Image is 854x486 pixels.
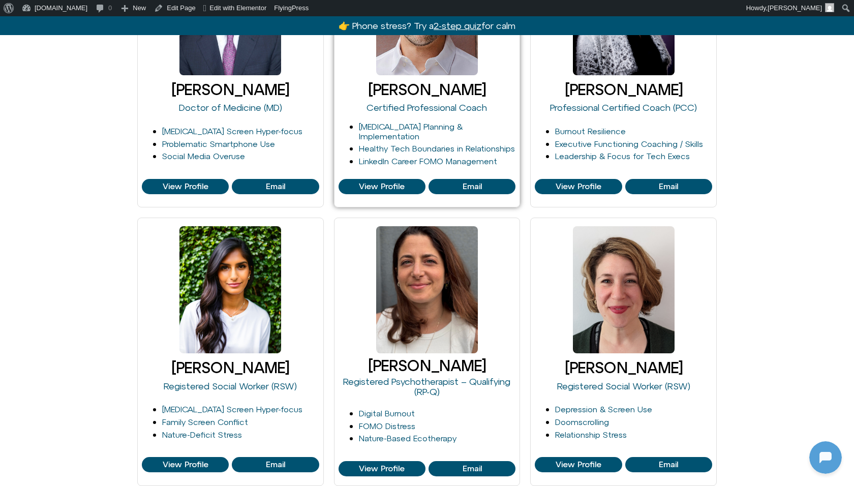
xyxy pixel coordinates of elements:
a: Social Media Overuse [162,151,245,161]
a: Doctor of Medicine (MD) [179,102,282,113]
span: Email [463,182,482,191]
a: Problematic Smartphone Use [162,139,275,148]
span: View Profile [359,182,405,191]
a: Burnout Resilience [555,127,626,136]
a: [PERSON_NAME] [565,359,683,376]
a: [MEDICAL_DATA] Screen Hyper-focus [162,127,302,136]
a: Nature-Deficit Stress [162,430,242,439]
a: View Profile of Eli Singer [429,179,515,194]
span: Email [659,182,678,191]
a: View Profile of Iris Glaser [429,461,515,476]
a: [PERSON_NAME] [368,357,486,374]
a: Family Screen Conflict [162,417,248,427]
span: View Profile [359,464,405,473]
a: Healthy Tech Boundaries in Relationships [359,144,515,153]
a: LinkedIn Career FOMO Management [359,157,497,166]
span: View Profile [163,460,208,469]
a: Depression & Screen Use [555,405,652,414]
a: View Profile of David Goldenberg [232,179,319,194]
a: [MEDICAL_DATA] Planning & Implementation [359,122,463,141]
iframe: Botpress [809,441,842,474]
a: Doomscrolling [555,417,609,427]
a: View Profile of Harshi Sritharan [232,457,319,472]
u: 2-step quiz [434,20,481,31]
a: Executive Functioning Coaching / Skills [555,139,703,148]
a: Digital Burnout [359,409,415,418]
a: Relationship Stress [555,430,627,439]
a: [PERSON_NAME] [565,81,683,98]
a: 👉 Phone stress? Try a2-step quizfor calm [339,20,515,31]
a: [PERSON_NAME] [171,359,289,376]
span: View Profile [163,182,208,191]
a: View Profile of Faelyne Templer [535,179,622,194]
a: Registered Social Worker (RSW) [164,381,297,391]
a: Professional Certified Coach (PCC) [550,102,697,113]
span: [PERSON_NAME] [768,4,822,12]
span: View Profile [556,460,601,469]
span: View Profile [556,182,601,191]
a: Nature-Based Ecotherapy [359,434,456,443]
a: View Profile of Faelyne Templer [625,179,712,194]
a: View Profile of Iris Glaser [339,461,425,476]
a: FOMO Distress [359,421,415,431]
a: Certified Professional Coach [367,102,487,113]
a: View Profile of Eli Singer [339,179,425,194]
a: View Profile of Harshi Sritharan [142,457,229,472]
a: Registered Psychotherapist – Qualifying (RP-Q) [343,376,510,397]
a: [PERSON_NAME] [171,81,289,98]
a: [PERSON_NAME] [368,81,486,98]
span: Email [266,182,285,191]
span: Email [463,464,482,473]
a: View Profile of Jessie Kussin [625,457,712,472]
a: View Profile of Jessie Kussin [535,457,622,472]
a: [MEDICAL_DATA] Screen Hyper-focus [162,405,302,414]
span: Email [266,460,285,469]
span: Edit with Elementor [209,4,266,12]
a: Leadership & Focus for Tech Execs [555,151,690,161]
a: Registered Social Worker (RSW) [557,381,690,391]
span: Email [659,460,678,469]
a: View Profile of David Goldenberg [142,179,229,194]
